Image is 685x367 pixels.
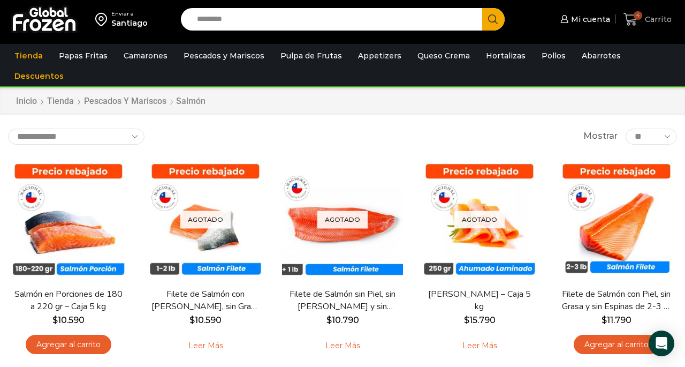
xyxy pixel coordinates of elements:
bdi: 10.790 [326,315,359,325]
span: $ [464,315,469,325]
button: Search button [482,8,505,31]
span: $ [189,315,195,325]
a: Agregar al carrito: “Salmón en Porciones de 180 a 220 gr - Caja 5 kg” [26,335,111,355]
a: Tienda [9,46,48,66]
a: Filete de Salmón sin Piel, sin [PERSON_NAME] y sin [PERSON_NAME] – Caja 10 Kg [288,288,397,313]
bdi: 10.590 [189,315,222,325]
a: Mi cuenta [558,9,610,30]
div: Santiago [111,18,148,28]
bdi: 15.790 [464,315,496,325]
a: Pescados y Mariscos [83,95,167,108]
div: Open Intercom Messenger [649,331,674,356]
select: Pedido de la tienda [8,129,144,145]
h1: Salmón [176,96,205,106]
a: Descuentos [9,66,69,86]
a: Abarrotes [576,46,626,66]
a: Filete de Salmón con Piel, sin Grasa y sin Espinas de 2-3 lb – Premium – Caja 10 kg [562,288,671,313]
a: Queso Crema [412,46,475,66]
img: address-field-icon.svg [95,10,111,28]
p: Agotado [317,211,368,228]
span: Mi cuenta [568,14,610,25]
a: Agregar al carrito: “Filete de Salmón con Piel, sin Grasa y sin Espinas de 2-3 lb - Premium - Caj... [574,335,659,355]
a: Papas Fritas [54,46,113,66]
a: Pollos [536,46,571,66]
a: Hortalizas [481,46,531,66]
a: 4 Carrito [621,7,674,32]
a: Salmón en Porciones de 180 a 220 gr – Caja 5 kg [14,288,123,313]
span: $ [602,315,607,325]
a: Tienda [47,95,74,108]
a: Pescados y Mariscos [178,46,270,66]
bdi: 11.790 [602,315,631,325]
span: 4 [634,11,642,20]
span: Carrito [642,14,672,25]
nav: Breadcrumb [16,95,205,108]
a: Filete de Salmón con [PERSON_NAME], sin Grasa y sin Espinas 1-2 lb – Caja 10 Kg [151,288,260,313]
a: [PERSON_NAME] – Caja 5 kg [425,288,534,313]
div: Enviar a [111,10,148,18]
a: Pulpa de Frutas [275,46,347,66]
bdi: 10.590 [52,315,85,325]
a: Camarones [118,46,173,66]
span: $ [52,315,58,325]
span: $ [326,315,332,325]
span: Mostrar [583,130,618,143]
a: Leé más sobre “Salmón Ahumado Laminado - Caja 5 kg” [446,335,514,357]
p: Agotado [180,211,231,228]
a: Appetizers [353,46,407,66]
a: Leé más sobre “Filete de Salmón con Piel, sin Grasa y sin Espinas 1-2 lb – Caja 10 Kg” [172,335,240,357]
a: Inicio [16,95,37,108]
a: Leé más sobre “Filete de Salmón sin Piel, sin Grasa y sin Espinas – Caja 10 Kg” [309,335,377,357]
p: Agotado [454,211,505,228]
